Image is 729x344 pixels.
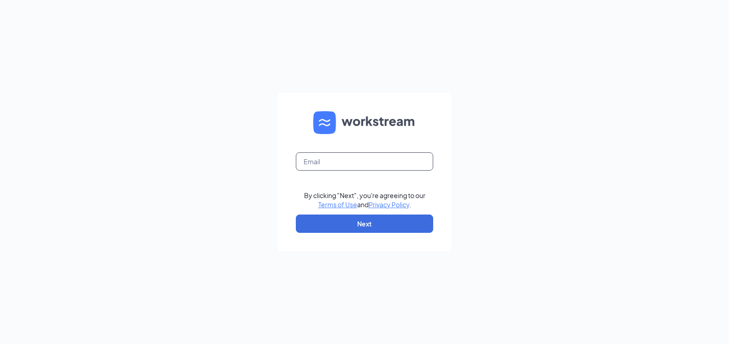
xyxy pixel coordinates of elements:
button: Next [296,215,433,233]
a: Privacy Policy [369,200,409,209]
a: Terms of Use [318,200,357,209]
div: By clicking "Next", you're agreeing to our and . [304,191,425,209]
input: Email [296,152,433,171]
img: WS logo and Workstream text [313,111,416,134]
